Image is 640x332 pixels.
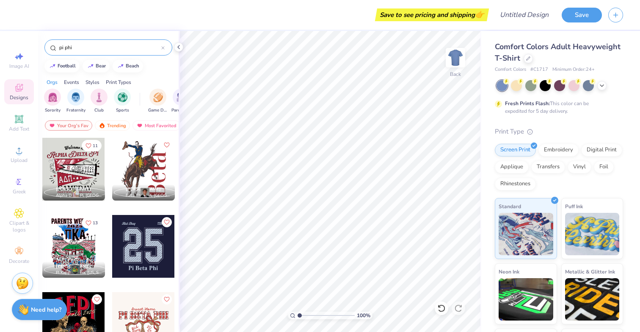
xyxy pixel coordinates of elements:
img: Puff Ink [565,213,620,255]
span: Sports [116,107,129,114]
div: Transfers [531,161,565,173]
button: Save [562,8,602,22]
button: filter button [44,89,61,114]
div: Digital Print [581,144,622,156]
span: Decorate [9,258,29,265]
div: Trending [95,120,130,131]
button: Like [162,294,172,304]
span: Neon Ink [499,267,519,276]
span: Greek [13,188,26,195]
strong: Fresh Prints Flash: [505,100,550,107]
input: Untitled Design [493,6,555,23]
span: Sorority [45,107,61,114]
button: bear [83,60,110,73]
div: This color can be expedited for 5 day delivery. [505,100,609,115]
span: Parent's Weekend [171,107,191,114]
span: Puff Ink [565,202,583,211]
img: Metallic & Glitter Ink [565,278,620,321]
img: Game Day Image [153,92,163,102]
div: filter for Game Day [148,89,168,114]
div: Vinyl [568,161,591,173]
span: Upload [11,157,28,164]
div: football [58,64,76,68]
div: filter for Fraternity [66,89,86,114]
span: Alpha Delta Pi, [GEOGRAPHIC_DATA][US_STATE] at [GEOGRAPHIC_DATA] [56,193,102,199]
span: Club [94,107,104,114]
div: Print Types [106,78,131,86]
span: 👉 [475,9,484,20]
span: Clipart & logos [4,220,34,233]
button: Like [92,294,102,304]
span: [PERSON_NAME] [126,186,161,192]
div: Your Org's Fav [45,120,92,131]
div: filter for Sports [114,89,131,114]
span: [PERSON_NAME] [56,186,91,192]
img: Back [447,49,464,66]
span: 11 [93,144,98,148]
button: Like [82,217,102,229]
span: Beta Theta Pi, [GEOGRAPHIC_DATA] [126,193,171,199]
button: filter button [114,89,131,114]
span: Game Day [148,107,168,114]
button: Like [162,217,172,227]
img: trend_line.gif [49,64,56,69]
button: filter button [91,89,108,114]
div: Orgs [47,78,58,86]
button: football [44,60,80,73]
img: Sports Image [118,92,127,102]
span: 13 [93,221,98,225]
img: Parent's Weekend Image [177,92,186,102]
div: bear [96,64,106,68]
span: 100 % [357,312,370,319]
button: filter button [171,89,191,114]
div: Most Favorited [132,120,180,131]
div: filter for Club [91,89,108,114]
img: Standard [499,213,553,255]
span: # C1717 [530,66,548,73]
div: Applique [495,161,529,173]
img: Neon Ink [499,278,553,321]
span: Add Text [9,126,29,132]
div: Screen Print [495,144,536,156]
span: Standard [499,202,521,211]
div: Rhinestones [495,178,536,190]
div: Print Type [495,127,623,137]
span: Metallic & Glitter Ink [565,267,615,276]
span: Fraternity [66,107,86,114]
button: beach [113,60,143,73]
button: Like [82,140,102,151]
img: Fraternity Image [71,92,80,102]
span: Minimum Order: 24 + [552,66,595,73]
span: Pi Kappa Alpha, [US_STATE][GEOGRAPHIC_DATA] [56,270,102,276]
img: Club Image [94,92,104,102]
input: Try "Alpha" [58,43,161,52]
img: trending.gif [99,123,105,128]
span: Comfort Colors Adult Heavyweight T-Shirt [495,42,621,63]
div: Embroidery [538,144,579,156]
div: Back [450,70,461,78]
span: Comfort Colors [495,66,526,73]
img: trend_line.gif [87,64,94,69]
span: Designs [10,94,28,101]
button: filter button [148,89,168,114]
div: Foil [594,161,614,173]
img: most_fav.gif [136,123,143,128]
div: beach [126,64,139,68]
div: Save to see pricing and shipping [377,8,487,21]
div: Events [64,78,79,86]
span: Image AI [9,63,29,70]
div: Styles [86,78,99,86]
div: filter for Parent's Weekend [171,89,191,114]
span: [PERSON_NAME] [56,263,91,269]
img: Sorority Image [48,92,58,102]
button: Like [162,140,172,150]
strong: Need help? [31,306,61,314]
button: filter button [66,89,86,114]
img: trend_line.gif [117,64,124,69]
img: most_fav.gif [49,123,55,128]
div: filter for Sorority [44,89,61,114]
